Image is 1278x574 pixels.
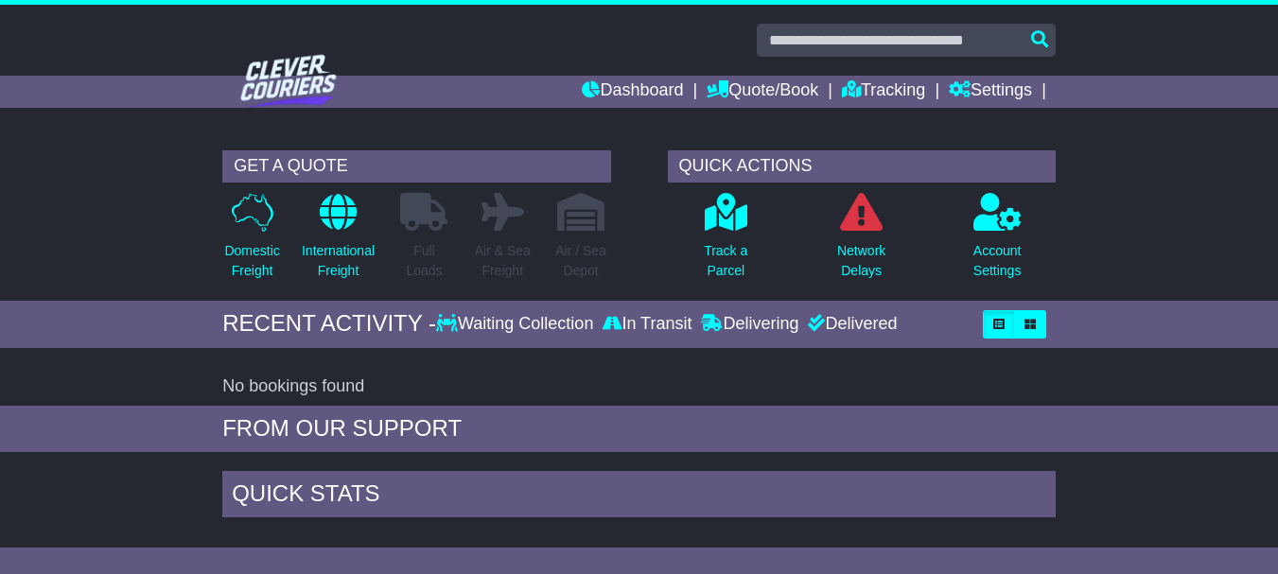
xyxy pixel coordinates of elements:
p: Air & Sea Freight [475,241,531,281]
div: FROM OUR SUPPORT [222,415,1056,443]
p: Network Delays [837,241,885,281]
a: Quote/Book [707,76,818,108]
a: DomesticFreight [223,192,280,291]
div: Delivered [803,314,897,335]
p: Full Loads [400,241,447,281]
a: InternationalFreight [301,192,376,291]
div: GET A QUOTE [222,150,610,183]
a: AccountSettings [972,192,1023,291]
div: In Transit [598,314,696,335]
a: Dashboard [582,76,683,108]
a: Tracking [842,76,925,108]
a: Settings [949,76,1032,108]
a: Track aParcel [703,192,748,291]
div: Waiting Collection [436,314,598,335]
div: QUICK ACTIONS [668,150,1056,183]
a: NetworkDelays [836,192,886,291]
p: Account Settings [973,241,1022,281]
p: Air / Sea Depot [555,241,606,281]
p: International Freight [302,241,375,281]
div: Delivering [696,314,803,335]
p: Domestic Freight [224,241,279,281]
div: RECENT ACTIVITY - [222,310,436,338]
td: Deliveries [222,522,1056,570]
div: Quick Stats [222,471,1056,522]
div: No bookings found [222,376,1056,397]
p: Track a Parcel [704,241,747,281]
